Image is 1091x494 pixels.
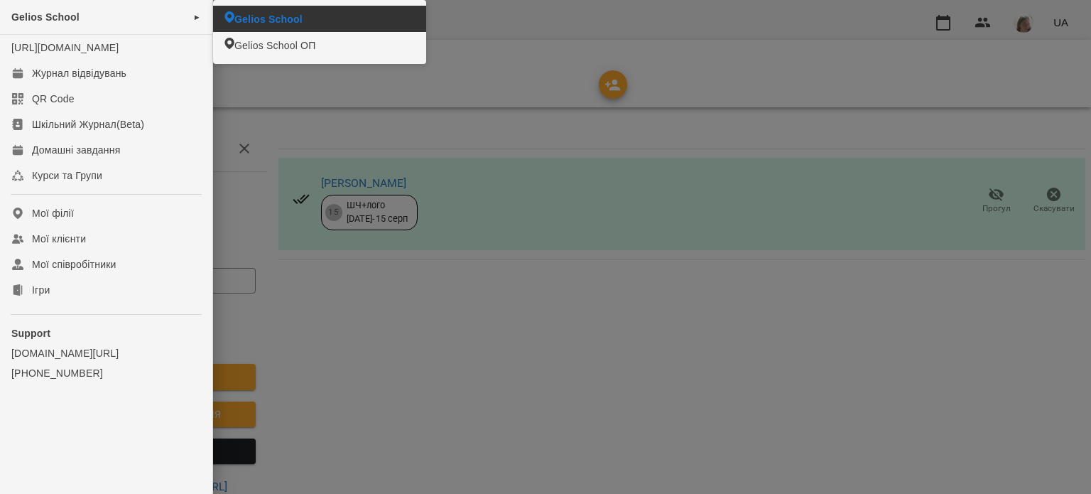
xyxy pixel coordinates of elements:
div: Ігри [32,283,50,297]
a: [DOMAIN_NAME][URL] [11,346,201,360]
p: Support [11,326,201,340]
div: Курси та Групи [32,168,102,183]
div: Мої клієнти [32,232,86,246]
span: Gelios School ОП [234,38,315,53]
div: Шкільний Журнал(Beta) [32,117,144,131]
span: Gelios School [11,11,80,23]
div: QR Code [32,92,75,106]
span: ► [193,11,201,23]
div: Мої співробітники [32,257,116,272]
div: Журнал відвідувань [32,66,126,80]
div: Мої філії [32,206,74,220]
div: Домашні завдання [32,143,120,157]
a: [PHONE_NUMBER] [11,366,201,380]
span: Gelios School [234,12,303,26]
a: [URL][DOMAIN_NAME] [11,42,119,53]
